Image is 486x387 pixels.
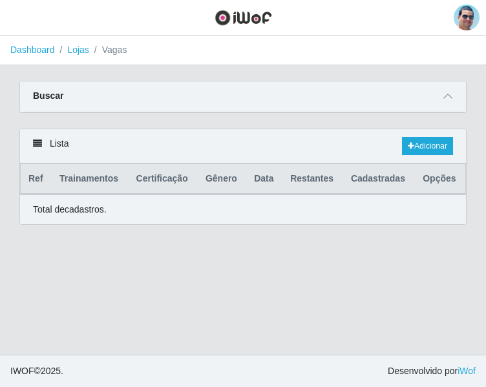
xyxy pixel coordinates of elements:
th: Opções [415,164,465,194]
p: Total de cadastros. [33,203,107,216]
li: Vagas [89,43,127,57]
th: Certificação [129,164,198,194]
div: Lista [20,129,466,163]
th: Ref [21,164,52,194]
th: Cadastradas [343,164,415,194]
th: Restantes [282,164,343,194]
span: IWOF [10,366,34,376]
th: Gênero [198,164,246,194]
strong: Buscar [33,90,63,101]
a: Adicionar [402,137,453,155]
a: iWof [458,366,476,376]
a: Dashboard [10,45,55,55]
span: © 2025 . [10,364,63,378]
th: Data [246,164,282,194]
img: CoreUI Logo [215,10,272,26]
th: Trainamentos [52,164,129,194]
a: Lojas [67,45,89,55]
span: Desenvolvido por [388,364,476,378]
